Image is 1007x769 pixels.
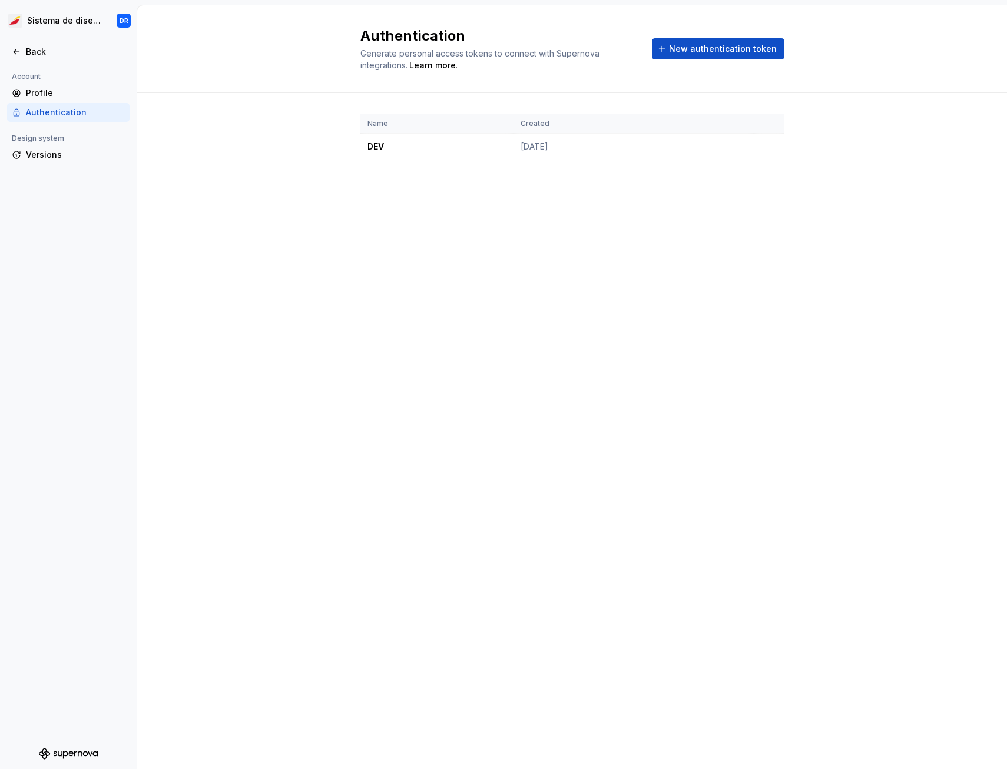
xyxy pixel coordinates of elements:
[120,16,128,25] div: DR
[26,46,125,58] div: Back
[7,84,130,102] a: Profile
[360,26,638,45] h2: Authentication
[26,87,125,99] div: Profile
[8,14,22,28] img: 55604660-494d-44a9-beb2-692398e9940a.png
[360,48,602,70] span: Generate personal access tokens to connect with Supernova integrations.
[2,8,134,34] button: Sistema de diseño IberiaDR
[7,69,45,84] div: Account
[409,59,456,71] a: Learn more
[39,748,98,760] svg: Supernova Logo
[26,107,125,118] div: Authentication
[360,134,514,160] td: DEV
[408,61,458,70] span: .
[27,15,102,26] div: Sistema de diseño Iberia
[669,43,777,55] span: New authentication token
[360,114,514,134] th: Name
[514,114,754,134] th: Created
[7,103,130,122] a: Authentication
[7,131,69,145] div: Design system
[26,149,125,161] div: Versions
[514,134,754,160] td: [DATE]
[7,42,130,61] a: Back
[652,38,784,59] button: New authentication token
[7,145,130,164] a: Versions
